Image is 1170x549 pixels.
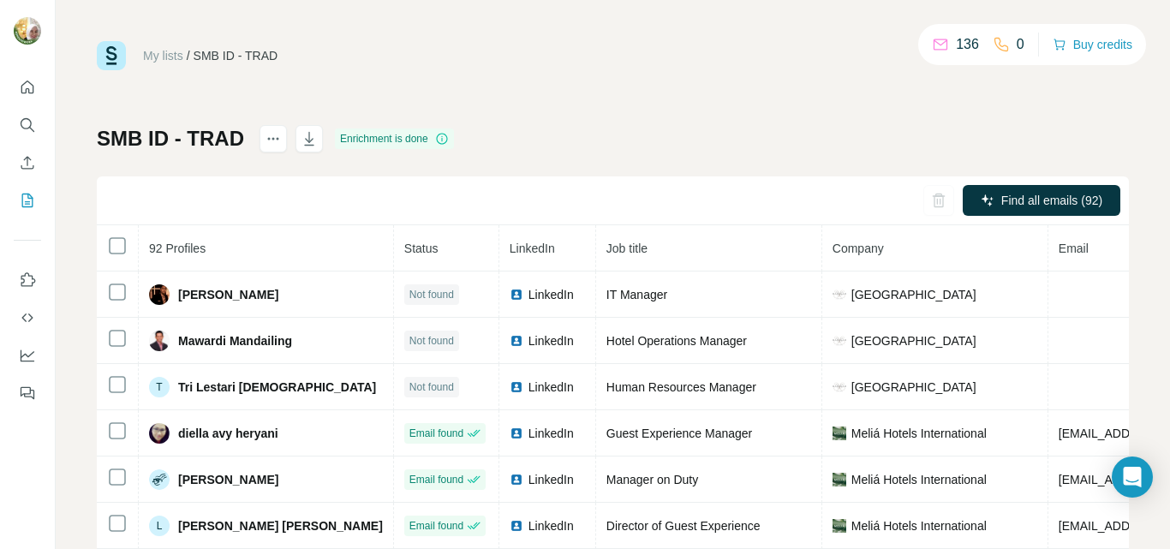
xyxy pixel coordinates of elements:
li: / [187,47,190,64]
img: company-logo [833,473,846,486]
img: company-logo [833,334,846,348]
img: Avatar [149,331,170,351]
span: LinkedIn [528,332,574,349]
button: Quick start [14,72,41,103]
img: LinkedIn logo [510,380,523,394]
span: LinkedIn [528,379,574,396]
img: Avatar [149,284,170,305]
img: LinkedIn logo [510,473,523,486]
span: LinkedIn [510,242,555,255]
span: Email found [409,472,463,487]
img: company-logo [833,380,846,394]
span: Find all emails (92) [1001,192,1102,209]
img: LinkedIn logo [510,334,523,348]
img: company-logo [833,427,846,440]
a: My lists [143,49,183,63]
span: Not found [409,379,454,395]
button: Use Surfe on LinkedIn [14,265,41,295]
span: Mawardi Mandailing [178,332,292,349]
div: Enrichment is done [335,128,454,149]
button: My lists [14,185,41,216]
img: Avatar [14,17,41,45]
div: L [149,516,170,536]
span: Tri Lestari [DEMOGRAPHIC_DATA] [178,379,376,396]
span: Meliá Hotels International [851,471,987,488]
button: Enrich CSV [14,147,41,178]
p: 0 [1017,34,1024,55]
span: Email [1059,242,1089,255]
span: Job title [606,242,648,255]
span: Hotel Operations Manager [606,334,747,348]
div: SMB ID - TRAD [194,47,278,64]
span: [PERSON_NAME] [PERSON_NAME] [178,517,383,534]
img: Avatar [149,423,170,444]
button: Search [14,110,41,140]
img: LinkedIn logo [510,288,523,301]
span: LinkedIn [528,286,574,303]
button: Dashboard [14,340,41,371]
span: LinkedIn [528,471,574,488]
h1: SMB ID - TRAD [97,125,244,152]
span: [GEOGRAPHIC_DATA] [851,379,976,396]
span: Manager on Duty [606,473,698,486]
div: Open Intercom Messenger [1112,457,1153,498]
span: [GEOGRAPHIC_DATA] [851,332,976,349]
span: Status [404,242,439,255]
span: Email found [409,518,463,534]
span: IT Manager [606,288,667,301]
div: T [149,377,170,397]
img: LinkedIn logo [510,519,523,533]
img: Avatar [149,469,170,490]
span: diella avy heryani [178,425,278,442]
img: company-logo [833,519,846,533]
span: Meliá Hotels International [851,425,987,442]
button: Feedback [14,378,41,409]
span: Guest Experience Manager [606,427,752,440]
span: Email found [409,426,463,441]
span: LinkedIn [528,425,574,442]
img: company-logo [833,288,846,301]
span: Meliá Hotels International [851,517,987,534]
span: LinkedIn [528,517,574,534]
button: actions [260,125,287,152]
span: 92 Profiles [149,242,206,255]
button: Use Surfe API [14,302,41,333]
span: Not found [409,333,454,349]
button: Buy credits [1053,33,1132,57]
span: [PERSON_NAME] [178,471,278,488]
img: Surfe Logo [97,41,126,70]
span: Not found [409,287,454,302]
span: Company [833,242,884,255]
img: LinkedIn logo [510,427,523,440]
span: [PERSON_NAME] [178,286,278,303]
button: Find all emails (92) [963,185,1120,216]
span: [GEOGRAPHIC_DATA] [851,286,976,303]
p: 136 [956,34,979,55]
span: Director of Guest Experience [606,519,761,533]
span: Human Resources Manager [606,380,756,394]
